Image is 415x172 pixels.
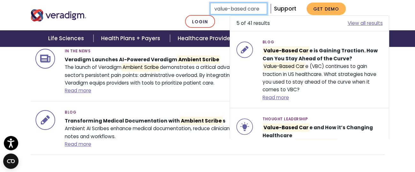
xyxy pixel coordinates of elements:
a: Login [185,15,215,28]
button: Open CMP widget [3,153,19,169]
img: icon-search-insights-thought-leadership.svg [236,115,253,138]
img: icon-search-insights-blog-posts.svg [35,108,55,132]
span: Blog [65,108,76,117]
mark: Value-Based Car [295,139,337,147]
a: Read more [65,87,91,94]
mark: Value-Based Car [263,46,309,55]
img: Veradigm logo [31,9,86,21]
strong: Veradigm Launches AI-Powered Veradigm [65,55,220,64]
mark: Value-Based Car [263,62,305,71]
a: Read more [263,94,289,101]
span: Blog [263,38,274,47]
div: Discover how e is reshaping healthcare. [PERSON_NAME] explains its impact on costs, outcomes, and... [258,115,388,170]
img: icon-search-insights-press-releases.svg [35,47,55,71]
a: Get Demo [307,3,346,15]
iframe: Drift Chat Widget [383,140,407,164]
div: e (VBC) continues to gain traction in US healthcare. What strategies have you used to stay ahead ... [258,38,388,101]
a: Read more [65,141,91,147]
strong: e and How it’s Changing Healthcare [263,123,373,139]
li: 5 of 41 results [230,15,389,31]
div: Ambient AI Scribes enhance medical documentation, reduce clinician workload, and improve patient ... [60,108,385,148]
div: The launch of Veradigm demonstrates a critical advancement in healthcare technology, addressing o... [60,47,385,95]
a: Healthcare Providers [170,30,245,47]
mark: Value-Based Car [263,123,309,132]
mark: Ambient Scribe [180,116,223,125]
strong: e is Gaining Traction. How Can You Stay Ahead of the Curve? [263,46,378,62]
mark: Ambient Scribe [122,63,160,71]
mark: Ambient Scribe [177,55,220,64]
a: Life Sciences [41,30,93,47]
span: In the News [65,47,90,56]
img: icon-search-insights-blog-posts.svg [236,38,253,62]
input: Search [210,3,267,15]
a: View all results [347,19,382,27]
a: Support [274,5,296,12]
span: Thought Leadership [263,115,308,124]
strong: Transforming Medical Documentation with s [65,116,226,125]
a: Health Plans + Payers [93,30,170,47]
